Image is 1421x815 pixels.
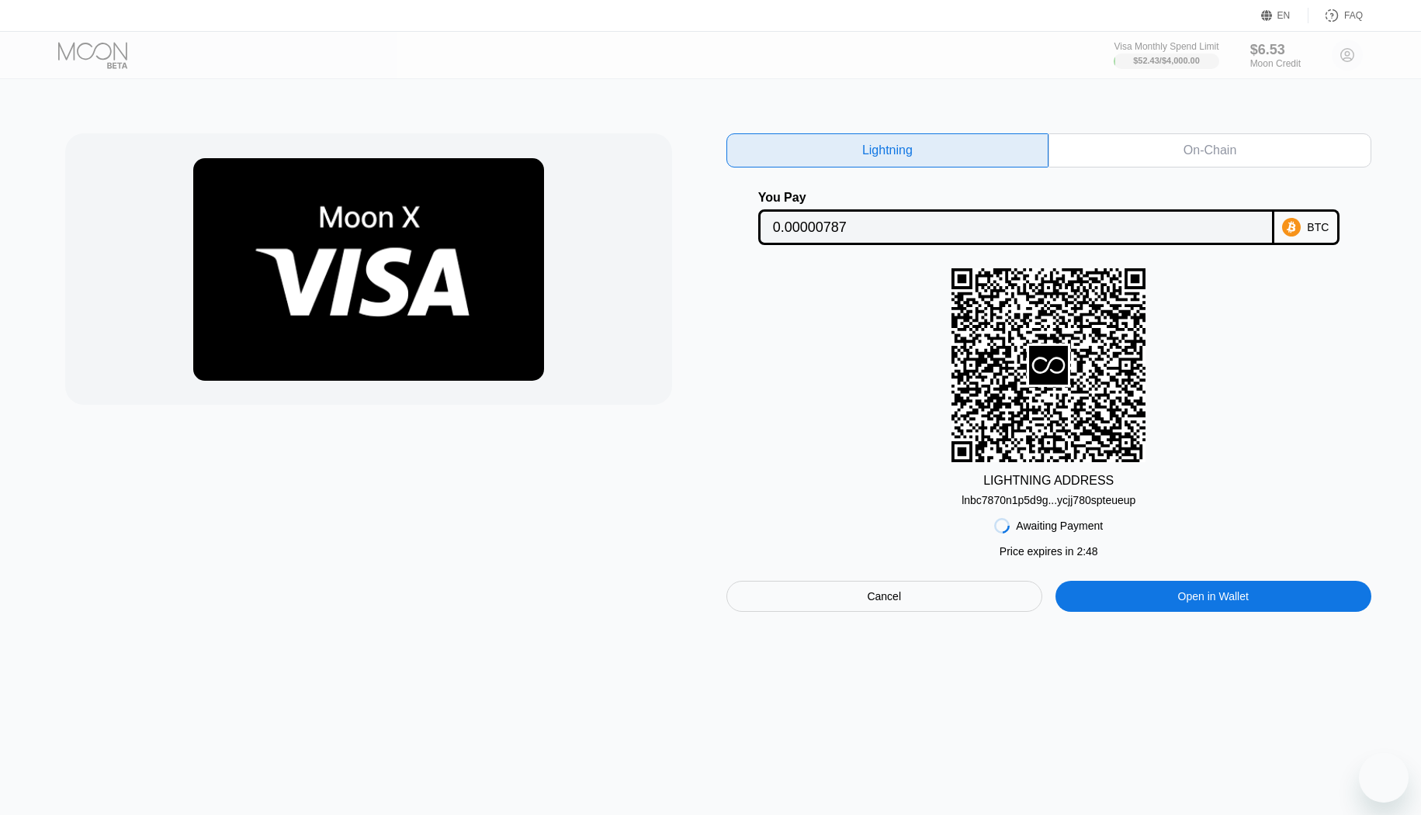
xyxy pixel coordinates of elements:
div: EN [1261,8,1308,23]
div: On-Chain [1048,133,1371,167]
div: Lightning [726,133,1049,167]
div: You Pay [758,191,1274,205]
div: LIGHTNING ADDRESS [983,474,1114,488]
span: 2 : 48 [1076,545,1097,558]
div: Cancel [867,589,901,603]
div: Visa Monthly Spend Limit [1114,41,1218,52]
div: Lightning [862,143,913,158]
div: Price expires in [1000,545,1098,558]
div: On-Chain [1184,143,1236,158]
div: Open in Wallet [1055,581,1371,612]
div: EN [1277,10,1291,21]
div: Open in Wallet [1178,589,1249,603]
iframe: Кнопка запуска окна обмена сообщениями [1359,753,1409,803]
div: $52.43 / $4,000.00 [1133,56,1200,65]
div: lnbc7870n1p5d9g...ycjj780spteueup [962,488,1135,506]
div: Visa Monthly Spend Limit$52.43/$4,000.00 [1114,41,1218,69]
div: FAQ [1308,8,1363,23]
div: Cancel [726,581,1042,612]
div: You PayBTC [726,191,1371,245]
div: FAQ [1344,10,1363,21]
div: BTC [1307,221,1329,233]
div: lnbc7870n1p5d9g...ycjj780spteueup [962,494,1135,506]
div: Awaiting Payment [1016,520,1103,532]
